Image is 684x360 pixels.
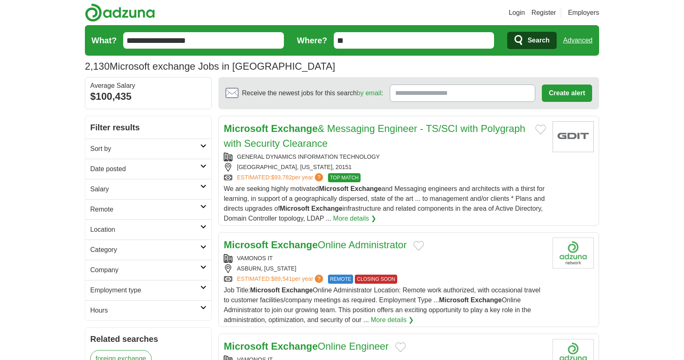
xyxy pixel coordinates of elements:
[85,159,211,179] a: Date posted
[281,287,313,294] strong: Exchange
[507,32,556,49] button: Search
[315,275,323,283] span: ?
[242,88,383,98] span: Receive the newest jobs for this search :
[395,342,406,352] button: Add to favorite jobs
[90,89,206,104] div: $100,435
[85,280,211,300] a: Employment type
[224,264,546,273] div: ASBURN, [US_STATE]
[333,214,376,224] a: More details ❯
[350,185,382,192] strong: Exchange
[280,205,309,212] strong: Microsoft
[90,82,206,89] div: Average Salary
[357,89,382,96] a: by email
[568,8,599,18] a: Employers
[237,173,325,182] a: ESTIMATED:$93,782per year?
[535,125,546,134] button: Add to favorite jobs
[90,225,200,235] h2: Location
[90,306,200,315] h2: Hours
[319,185,349,192] strong: Microsoft
[224,341,268,352] strong: Microsoft
[413,241,424,251] button: Add to favorite jobs
[85,116,211,139] h2: Filter results
[527,32,549,49] span: Search
[271,275,292,282] span: $89,541
[312,205,343,212] strong: Exchange
[85,61,335,72] h1: Microsoft exchange Jobs in [GEOGRAPHIC_DATA]
[439,296,469,304] strong: Microsoft
[471,296,502,304] strong: Exchange
[371,315,414,325] a: More details ❯
[85,240,211,260] a: Category
[85,59,110,74] span: 2,130
[509,8,525,18] a: Login
[224,287,540,323] span: Job Title: Online Administrator Location: Remote work authorized, with occasional travel to custo...
[271,174,292,181] span: $93,782
[224,239,407,250] a: Microsoft ExchangeOnline Administrator
[85,260,211,280] a: Company
[542,85,592,102] button: Create alert
[224,341,389,352] a: Microsoft ExchangeOnline Engineer
[355,275,397,284] span: CLOSING SOON
[553,238,594,268] img: Company logo
[85,3,155,22] img: Adzuna logo
[237,275,325,284] a: ESTIMATED:$89,541per year?
[271,341,318,352] strong: Exchange
[85,300,211,320] a: Hours
[85,179,211,199] a: Salary
[224,254,546,263] div: VAMONOS IT
[91,34,117,47] label: What?
[90,184,200,194] h2: Salary
[90,245,200,255] h2: Category
[224,239,268,250] strong: Microsoft
[553,121,594,152] img: General Dynamics Information Technology logo
[315,173,323,181] span: ?
[224,185,545,222] span: We are seeking highly motivated and Messaging engineers and architects with a thirst for learning...
[90,285,200,295] h2: Employment type
[90,144,200,154] h2: Sort by
[224,123,525,149] a: Microsoft Exchange& Messaging Engineer - TS/SCI with Polygraph with Security Clearance
[85,139,211,159] a: Sort by
[271,123,318,134] strong: Exchange
[90,265,200,275] h2: Company
[271,239,318,250] strong: Exchange
[563,32,593,49] a: Advanced
[328,173,361,182] span: TOP MATCH
[224,163,546,172] div: [GEOGRAPHIC_DATA], [US_STATE], 20151
[297,34,327,47] label: Where?
[85,219,211,240] a: Location
[250,287,280,294] strong: Microsoft
[90,205,200,214] h2: Remote
[85,199,211,219] a: Remote
[224,123,268,134] strong: Microsoft
[90,333,206,345] h2: Related searches
[237,153,380,160] a: GENERAL DYNAMICS INFORMATION TECHNOLOGY
[328,275,353,284] span: REMOTE
[90,164,200,174] h2: Date posted
[532,8,556,18] a: Register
